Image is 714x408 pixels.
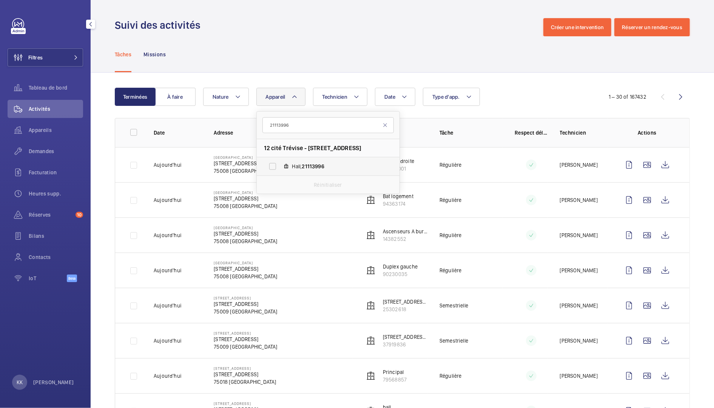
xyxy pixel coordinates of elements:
[383,235,427,243] p: 14382552
[154,372,182,380] p: Aujourd'hui
[214,261,277,265] p: [GEOGRAPHIC_DATA]
[154,129,202,137] p: Date
[383,200,413,208] p: 94363174
[29,275,67,282] span: IoT
[214,225,277,230] p: [GEOGRAPHIC_DATA]
[115,51,131,58] p: Tâches
[214,202,277,210] p: 75008 [GEOGRAPHIC_DATA]
[560,302,598,309] p: [PERSON_NAME]
[214,195,277,202] p: [STREET_ADDRESS]
[214,129,352,137] p: Adresse
[560,196,598,204] p: [PERSON_NAME]
[29,84,83,92] span: Tableau de bord
[366,371,375,380] img: elevator.svg
[214,265,277,273] p: [STREET_ADDRESS]
[8,48,83,67] button: Filtres
[366,231,375,240] img: elevator.svg
[214,343,277,351] p: 75009 [GEOGRAPHIC_DATA]
[154,231,182,239] p: Aujourd'hui
[214,237,277,245] p: 75008 [GEOGRAPHIC_DATA]
[440,196,462,204] p: Régulière
[440,372,462,380] p: Régulière
[17,379,23,386] p: KK
[33,379,74,386] p: [PERSON_NAME]
[76,212,83,218] span: 10
[560,129,608,137] p: Technicien
[609,93,646,101] div: 1 – 30 of 167432
[560,372,598,380] p: [PERSON_NAME]
[543,18,612,36] button: Créer une intervention
[154,161,182,169] p: Aujourd'hui
[440,161,462,169] p: Régulière
[383,192,413,200] p: Bat logement
[214,371,276,378] p: [STREET_ADDRESS]
[266,94,285,100] span: Appareil
[560,231,598,239] p: [PERSON_NAME]
[366,336,375,345] img: elevator.svg
[154,337,182,344] p: Aujourd'hui
[203,88,249,106] button: Nature
[214,167,277,175] p: 75008 [GEOGRAPHIC_DATA]
[560,337,598,344] p: [PERSON_NAME]
[214,378,276,386] p: 75018 [GEOGRAPHIC_DATA]
[366,266,375,275] img: elevator.svg
[29,169,83,176] span: Facturation
[383,263,418,270] p: Duplex gauche
[383,228,427,235] p: Ascenseurs A bureau
[383,270,418,278] p: 90230035
[620,129,674,137] p: Actions
[29,232,83,240] span: Bilans
[383,333,427,341] p: [STREET_ADDRESS] (10470165-8)
[383,306,427,313] p: 25302618
[256,88,305,106] button: Appareil
[214,308,277,315] p: 75009 [GEOGRAPHIC_DATA]
[29,211,72,219] span: Réserves
[214,160,277,167] p: [STREET_ADDRESS]
[115,18,205,32] h1: Suivi des activités
[383,341,427,348] p: 37919836
[423,88,480,106] button: Type d'app.
[383,368,407,376] p: Principal
[614,18,690,36] button: Réserver un rendez-vous
[322,94,348,100] span: Technicien
[214,273,277,280] p: 75008 [GEOGRAPHIC_DATA]
[440,231,462,239] p: Régulière
[214,190,277,195] p: [GEOGRAPHIC_DATA]
[314,181,342,189] p: Réinitialiser
[29,190,83,197] span: Heures supp.
[440,129,503,137] p: Tâche
[29,105,83,113] span: Activités
[366,301,375,310] img: elevator.svg
[29,147,83,155] span: Demandes
[214,335,277,343] p: [STREET_ADDRESS]
[560,267,598,274] p: [PERSON_NAME]
[155,88,196,106] button: À faire
[383,298,427,306] p: [STREET_ADDRESS] (10470165-9)
[28,54,43,61] span: Filtres
[29,253,83,261] span: Contacts
[154,302,182,309] p: Aujourd'hui
[560,161,598,169] p: [PERSON_NAME]
[375,88,415,106] button: Date
[214,401,276,406] p: [STREET_ADDRESS]
[67,275,77,282] span: Beta
[366,195,375,205] img: elevator.svg
[214,155,277,160] p: [GEOGRAPHIC_DATA]
[115,88,156,106] button: Terminées
[214,331,277,335] p: [STREET_ADDRESS]
[29,126,83,134] span: Appareils
[313,88,368,106] button: Technicien
[214,366,276,371] p: [STREET_ADDRESS]
[154,267,182,274] p: Aujourd'hui
[154,196,182,204] p: Aujourd'hui
[432,94,460,100] span: Type d'app.
[214,230,277,237] p: [STREET_ADDRESS]
[262,117,394,133] input: Chercher par appareil ou adresse
[384,94,395,100] span: Date
[515,129,548,137] p: Respect délai
[440,267,462,274] p: Régulière
[440,337,468,344] p: Semestrielle
[383,376,407,383] p: 79568857
[440,302,468,309] p: Semestrielle
[292,163,380,170] span: Hall,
